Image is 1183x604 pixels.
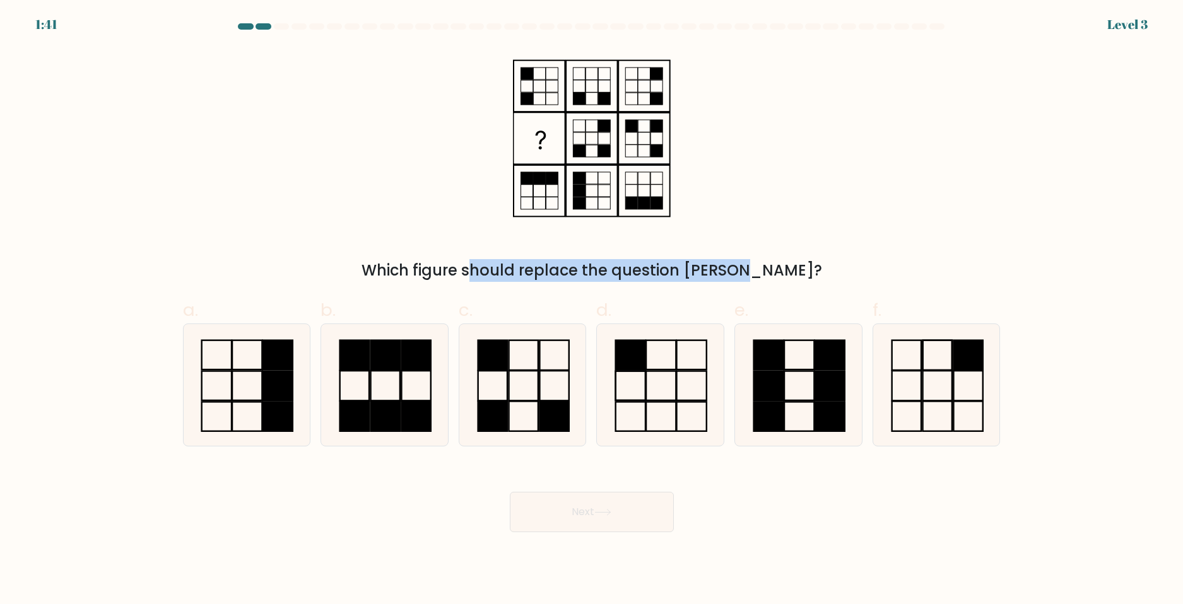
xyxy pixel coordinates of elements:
div: Which figure should replace the question [PERSON_NAME]? [191,259,993,282]
span: a. [183,298,198,322]
button: Next [510,492,674,532]
span: b. [321,298,336,322]
span: e. [734,298,748,322]
div: Level 3 [1107,15,1148,34]
span: f. [873,298,881,322]
div: 1:41 [35,15,57,34]
span: c. [459,298,473,322]
span: d. [596,298,611,322]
